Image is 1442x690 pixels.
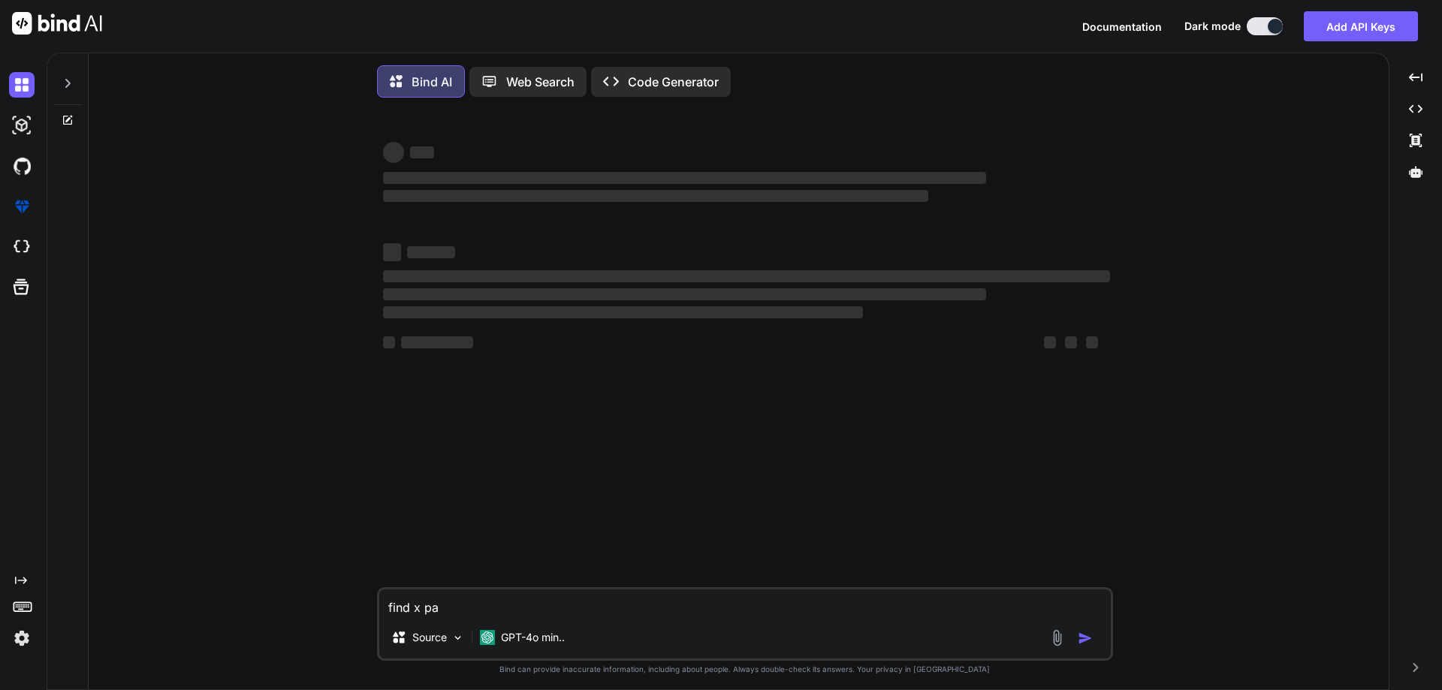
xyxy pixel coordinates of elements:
[383,306,863,318] span: ‌
[1048,629,1066,646] img: attachment
[12,12,102,35] img: Bind AI
[1065,336,1077,348] span: ‌
[506,73,575,91] p: Web Search
[401,336,473,348] span: ‌
[383,190,928,202] span: ‌
[383,270,1110,282] span: ‌
[9,234,35,260] img: cloudideIcon
[628,73,719,91] p: Code Generator
[379,589,1111,616] textarea: find x pa
[1044,336,1056,348] span: ‌
[410,146,434,158] span: ‌
[1184,19,1241,34] span: Dark mode
[1078,631,1093,646] img: icon
[9,625,35,651] img: settings
[383,172,986,184] span: ‌
[377,664,1113,675] p: Bind can provide inaccurate information, including about people. Always double-check its answers....
[412,73,452,91] p: Bind AI
[451,631,464,644] img: Pick Models
[9,153,35,179] img: githubDark
[407,246,455,258] span: ‌
[383,142,404,163] span: ‌
[383,288,986,300] span: ‌
[1082,20,1162,33] span: Documentation
[9,194,35,219] img: premium
[383,336,395,348] span: ‌
[1082,19,1162,35] button: Documentation
[9,113,35,138] img: darkAi-studio
[9,72,35,98] img: darkChat
[480,630,495,645] img: GPT-4o mini
[412,630,447,645] p: Source
[1304,11,1418,41] button: Add API Keys
[383,243,401,261] span: ‌
[501,630,565,645] p: GPT-4o min..
[1086,336,1098,348] span: ‌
